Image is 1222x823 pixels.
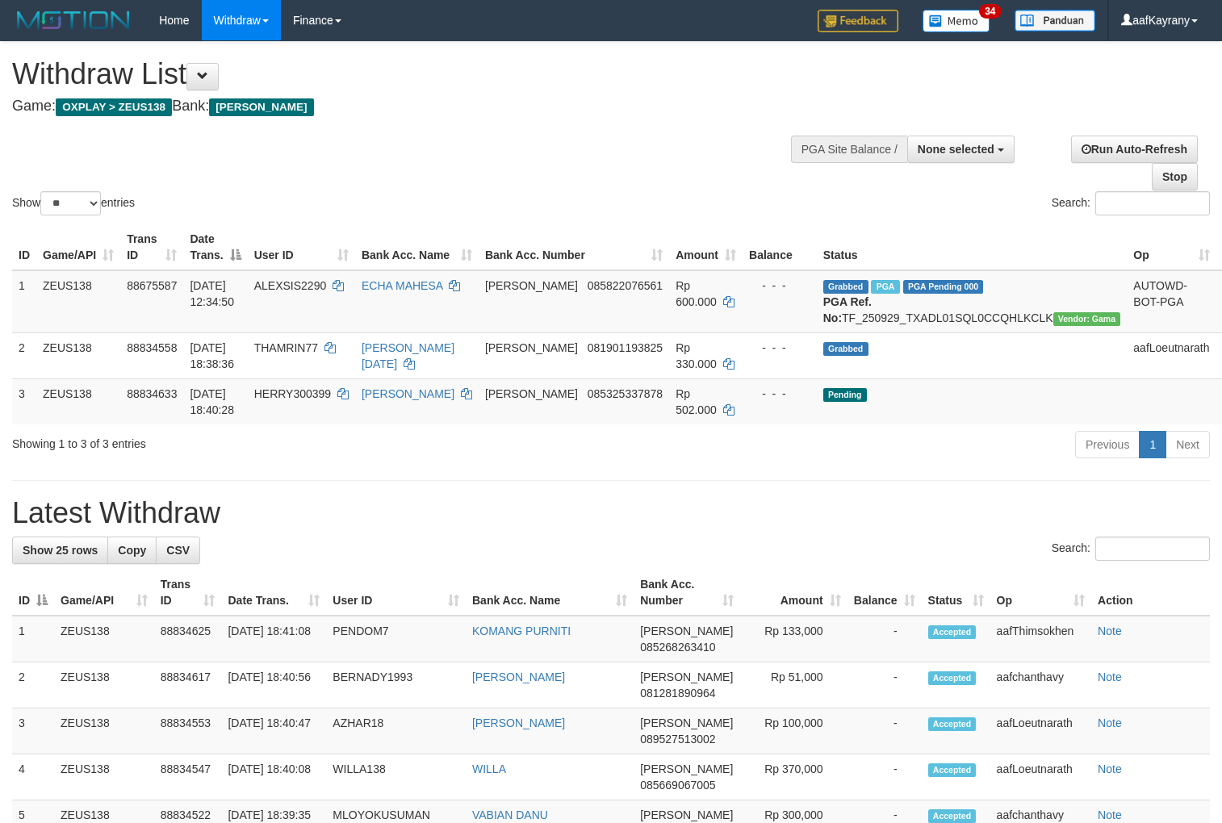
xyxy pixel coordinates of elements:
td: - [847,616,922,662]
img: Feedback.jpg [818,10,898,32]
span: Copy 081281890964 to clipboard [640,687,715,700]
td: BERNADY1993 [326,662,466,708]
span: Accepted [928,809,977,823]
td: Rp 133,000 [740,616,847,662]
a: Next [1166,431,1210,458]
th: Date Trans.: activate to sort column ascending [221,570,326,616]
td: 88834547 [154,754,222,800]
a: Note [1098,762,1122,775]
a: 1 [1139,431,1166,458]
a: VABIAN DANU [472,808,548,821]
td: - [847,754,922,800]
td: ZEUS138 [54,754,154,800]
span: [PERSON_NAME] [485,341,578,354]
div: - - - [749,278,810,294]
input: Search: [1095,537,1210,561]
span: Copy 085268263410 to clipboard [640,641,715,654]
h4: Game: Bank: [12,98,798,115]
span: [PERSON_NAME] [485,387,578,400]
a: [PERSON_NAME] [472,716,565,729]
td: ZEUS138 [54,662,154,708]
td: aafchanthavy [990,662,1092,708]
a: Show 25 rows [12,537,108,564]
a: Copy [107,537,157,564]
td: 88834625 [154,616,222,662]
th: Status: activate to sort column ascending [922,570,990,616]
td: Rp 370,000 [740,754,847,800]
a: WILLA [472,762,506,775]
span: Rp 502.000 [676,387,717,416]
td: aafLoeutnarath [1127,332,1216,378]
span: [PERSON_NAME] [640,808,733,821]
span: [PERSON_NAME] [640,762,733,775]
td: ZEUS138 [36,332,120,378]
td: 88834617 [154,662,222,708]
span: [PERSON_NAME] [640,671,733,683]
td: 1 [12,270,36,333]
a: [PERSON_NAME] [362,387,454,400]
td: Rp 100,000 [740,708,847,754]
td: [DATE] 18:41:08 [221,616,326,662]
td: ZEUS138 [54,616,154,662]
th: Trans ID: activate to sort column ascending [154,570,222,616]
button: None selected [907,136,1015,163]
a: KOMANG PURNITI [472,625,571,637]
span: Vendor URL: https://trx31.1velocity.biz [1053,312,1121,326]
span: Copy 081901193825 to clipboard [588,341,663,354]
a: Note [1098,808,1122,821]
td: 4 [12,754,54,800]
h1: Withdraw List [12,58,798,90]
td: AUTOWD-BOT-PGA [1127,270,1216,333]
span: Accepted [928,717,977,731]
span: 34 [979,4,1001,19]
span: Copy 089527513002 to clipboard [640,733,715,746]
td: ZEUS138 [36,270,120,333]
span: [PERSON_NAME] [209,98,313,116]
span: [DATE] 18:38:36 [190,341,234,370]
td: 2 [12,662,54,708]
span: 88834558 [127,341,177,354]
input: Search: [1095,191,1210,215]
th: User ID: activate to sort column ascending [248,224,355,270]
a: [PERSON_NAME][DATE] [362,341,454,370]
td: aafThimsokhen [990,616,1092,662]
span: THAMRIN77 [254,341,318,354]
td: aafLoeutnarath [990,754,1092,800]
label: Search: [1052,191,1210,215]
span: [PERSON_NAME] [485,279,578,292]
div: - - - [749,340,810,356]
div: - - - [749,386,810,402]
td: [DATE] 18:40:56 [221,662,326,708]
label: Search: [1052,537,1210,561]
span: Marked by aafpengsreynich [871,280,899,294]
span: Accepted [928,671,977,685]
a: Previous [1075,431,1140,458]
th: Bank Acc. Name: activate to sort column ascending [355,224,479,270]
th: Date Trans.: activate to sort column descending [183,224,247,270]
h1: Latest Withdraw [12,497,1210,529]
td: 3 [12,708,54,754]
th: Action [1091,570,1210,616]
div: Showing 1 to 3 of 3 entries [12,429,497,452]
select: Showentries [40,191,101,215]
td: 3 [12,378,36,424]
th: Game/API: activate to sort column ascending [36,224,120,270]
td: 1 [12,616,54,662]
span: OXPLAY > ZEUS138 [56,98,172,116]
td: [DATE] 18:40:47 [221,708,326,754]
span: Grabbed [823,342,868,356]
span: Rp 330.000 [676,341,717,370]
a: Note [1098,716,1122,729]
a: Run Auto-Refresh [1071,136,1198,163]
b: PGA Ref. No: [823,295,872,324]
td: TF_250929_TXADL01SQL0CCQHLKCLK [817,270,1128,333]
span: Copy 085822076561 to clipboard [588,279,663,292]
span: CSV [166,544,190,557]
th: Bank Acc. Number: activate to sort column ascending [479,224,669,270]
a: [PERSON_NAME] [472,671,565,683]
td: ZEUS138 [54,708,154,754]
img: MOTION_logo.png [12,8,135,32]
td: 88834553 [154,708,222,754]
span: Copy [118,544,146,557]
span: 88834633 [127,387,177,400]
